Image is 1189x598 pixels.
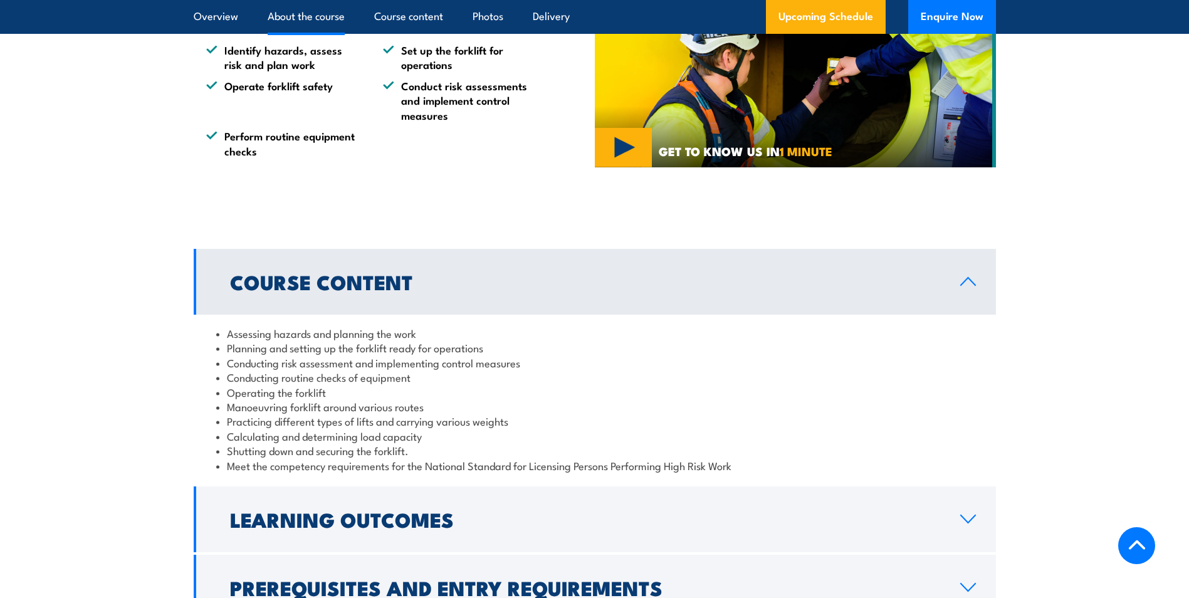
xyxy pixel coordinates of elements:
[230,510,940,528] h2: Learning Outcomes
[216,399,973,414] li: Manoeuvring forklift around various routes
[230,579,940,596] h2: Prerequisites and Entry Requirements
[383,78,537,122] li: Conduct risk assessments and implement control measures
[216,429,973,443] li: Calculating and determining load capacity
[216,443,973,458] li: Shutting down and securing the forklift.
[216,355,973,370] li: Conducting risk assessment and implementing control measures
[216,370,973,384] li: Conducting routine checks of equipment
[194,486,996,552] a: Learning Outcomes
[216,414,973,428] li: Practicing different types of lifts and carrying various weights
[780,142,832,160] strong: 1 MINUTE
[216,385,973,399] li: Operating the forklift
[206,78,360,122] li: Operate forklift safety
[216,340,973,355] li: Planning and setting up the forklift ready for operations
[659,145,832,157] span: GET TO KNOW US IN
[216,326,973,340] li: Assessing hazards and planning the work
[206,129,360,158] li: Perform routine equipment checks
[194,249,996,315] a: Course Content
[383,43,537,72] li: Set up the forklift for operations
[216,458,973,473] li: Meet the competency requirements for the National Standard for Licensing Persons Performing High ...
[230,273,940,290] h2: Course Content
[206,43,360,72] li: Identify hazards, assess risk and plan work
